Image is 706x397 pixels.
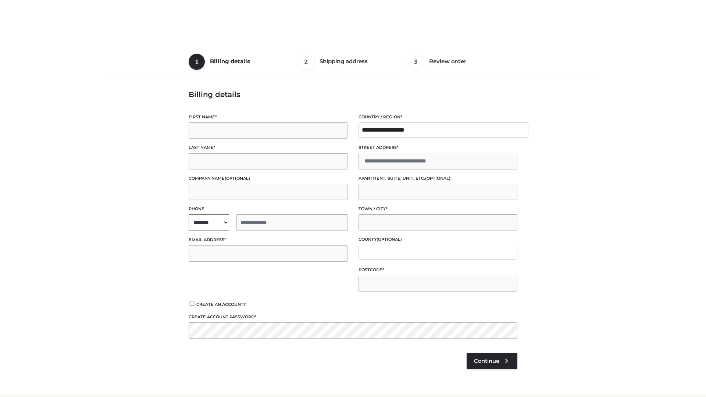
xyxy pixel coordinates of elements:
span: Shipping address [320,58,368,65]
span: 1 [189,54,205,70]
h3: Billing details [189,90,517,99]
span: (optional) [225,176,250,181]
label: Country / Region [359,114,517,121]
label: Town / City [359,205,517,212]
input: Create an account? [189,301,195,306]
span: (optional) [377,237,402,242]
span: 2 [298,54,314,70]
label: Last name [189,144,347,151]
span: Review order [429,58,466,65]
label: Phone [189,205,347,212]
span: Create an account? [196,302,246,307]
a: Continue [467,353,517,369]
span: Billing details [210,58,250,65]
label: County [359,236,517,243]
label: Postcode [359,267,517,273]
span: Continue [474,358,499,364]
span: (optional) [425,176,450,181]
label: Create account password [189,314,517,321]
label: Street address [359,144,517,151]
label: First name [189,114,347,121]
label: Apartment, suite, unit, etc. [359,175,517,182]
label: Email address [189,236,347,243]
label: Company name [189,175,347,182]
span: 3 [408,54,424,70]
